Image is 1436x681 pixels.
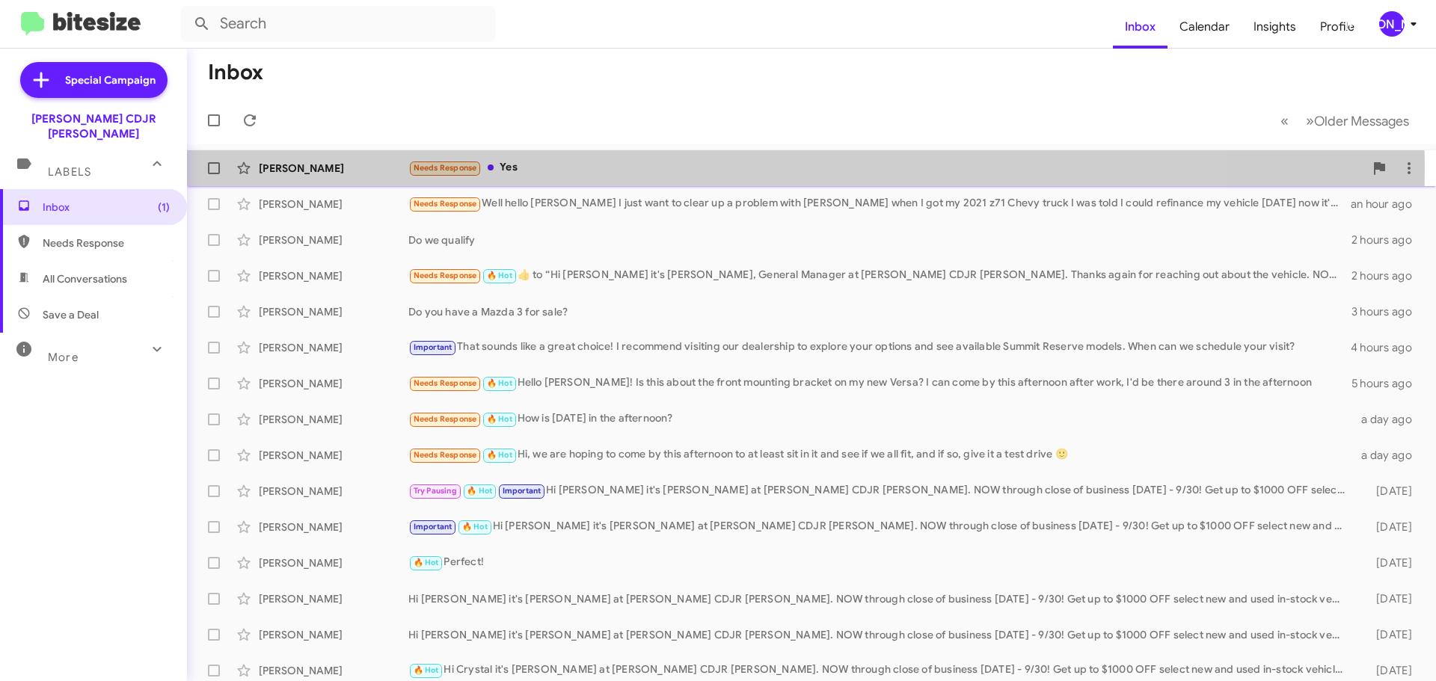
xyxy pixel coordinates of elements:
span: Important [503,486,541,496]
a: Calendar [1167,5,1242,49]
div: [DATE] [1352,555,1424,570]
div: Hi [PERSON_NAME] it's [PERSON_NAME] at [PERSON_NAME] CDJR [PERSON_NAME]. NOW through close of bus... [408,518,1352,535]
div: Hi Crystal it's [PERSON_NAME] at [PERSON_NAME] CDJR [PERSON_NAME]. NOW through close of business ... [408,662,1352,679]
a: Insights [1242,5,1308,49]
div: 2 hours ago [1351,232,1424,247]
div: [PERSON_NAME] [259,232,408,247]
span: Needs Response [414,414,477,424]
div: [PERSON_NAME] [259,484,408,499]
div: Well hello [PERSON_NAME] I just want to clear up a problem with [PERSON_NAME] when I got my 2021 ... [408,195,1351,212]
div: ​👍​ to “ Hi [PERSON_NAME] it's [PERSON_NAME], General Manager at [PERSON_NAME] CDJR [PERSON_NAME]... [408,267,1351,284]
a: Profile [1308,5,1366,49]
span: 🔥 Hot [487,271,512,280]
div: [PERSON_NAME] [1379,11,1405,37]
div: 3 hours ago [1351,304,1424,319]
span: All Conversations [43,271,127,286]
span: 🔥 Hot [414,558,439,567]
div: Do you have a Mazda 3 for sale? [408,304,1351,319]
div: [PERSON_NAME] [259,161,408,176]
span: Needs Response [414,271,477,280]
div: a day ago [1352,448,1424,463]
span: Important [414,342,452,352]
span: Needs Response [414,163,477,173]
div: [DATE] [1352,591,1424,606]
div: [DATE] [1352,663,1424,678]
div: [PERSON_NAME] [259,555,408,570]
div: [PERSON_NAME] [259,340,408,355]
span: Labels [48,165,91,179]
div: How is [DATE] in the afternoon? [408,410,1352,428]
span: More [48,351,79,364]
button: [PERSON_NAME] [1366,11,1420,37]
span: 🔥 Hot [487,414,512,424]
div: Hello [PERSON_NAME]! Is this about the front mounting bracket on my new Versa? I can come by this... [408,375,1351,392]
span: Inbox [43,200,170,215]
span: Needs Response [43,235,170,250]
div: Perfect! [408,554,1352,571]
button: Previous [1271,105,1298,136]
div: [PERSON_NAME] [259,268,408,283]
span: 🔥 Hot [467,486,492,496]
span: Important [414,522,452,531]
span: 🔥 Hot [487,378,512,388]
div: Yes [408,159,1364,176]
div: 5 hours ago [1351,376,1424,391]
span: Special Campaign [65,73,156,87]
input: Search [181,6,495,42]
div: Do we qualify [408,232,1351,247]
div: Hi [PERSON_NAME] it's [PERSON_NAME] at [PERSON_NAME] CDJR [PERSON_NAME]. NOW through close of bus... [408,591,1352,606]
div: [PERSON_NAME] [259,663,408,678]
div: [PERSON_NAME] [259,520,408,534]
div: [PERSON_NAME] [259,627,408,642]
div: 4 hours ago [1351,340,1424,355]
span: Needs Response [414,450,477,460]
span: (1) [158,200,170,215]
span: 🔥 Hot [462,522,488,531]
span: Try Pausing [414,486,457,496]
h1: Inbox [208,61,263,84]
div: [PERSON_NAME] [259,448,408,463]
span: « [1280,111,1289,130]
div: [PERSON_NAME] [259,376,408,391]
nav: Page navigation example [1272,105,1418,136]
span: 🔥 Hot [487,450,512,460]
div: [DATE] [1352,484,1424,499]
div: Hi [PERSON_NAME] it's [PERSON_NAME] at [PERSON_NAME] CDJR [PERSON_NAME]. NOW through close of bus... [408,627,1352,642]
span: Older Messages [1314,113,1409,129]
button: Next [1297,105,1418,136]
div: [PERSON_NAME] [259,197,408,212]
div: [PERSON_NAME] [259,591,408,606]
div: [DATE] [1352,520,1424,534]
div: That sounds like a great choice! I recommend visiting our dealership to explore your options and ... [408,339,1351,356]
a: Special Campaign [20,62,168,98]
div: [PERSON_NAME] [259,412,408,427]
div: Hi, we are hoping to come by this afternoon to at least sit in it and see if we all fit, and if s... [408,446,1352,463]
span: 🔥 Hot [414,665,439,675]
div: 2 hours ago [1351,268,1424,283]
div: [PERSON_NAME] [259,304,408,319]
span: Save a Deal [43,307,99,322]
div: an hour ago [1351,197,1424,212]
div: [DATE] [1352,627,1424,642]
div: Hi [PERSON_NAME] it's [PERSON_NAME] at [PERSON_NAME] CDJR [PERSON_NAME]. NOW through close of bus... [408,482,1352,499]
span: Needs Response [414,378,477,388]
a: Inbox [1113,5,1167,49]
div: a day ago [1352,412,1424,427]
span: » [1306,111,1314,130]
span: Needs Response [414,199,477,209]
